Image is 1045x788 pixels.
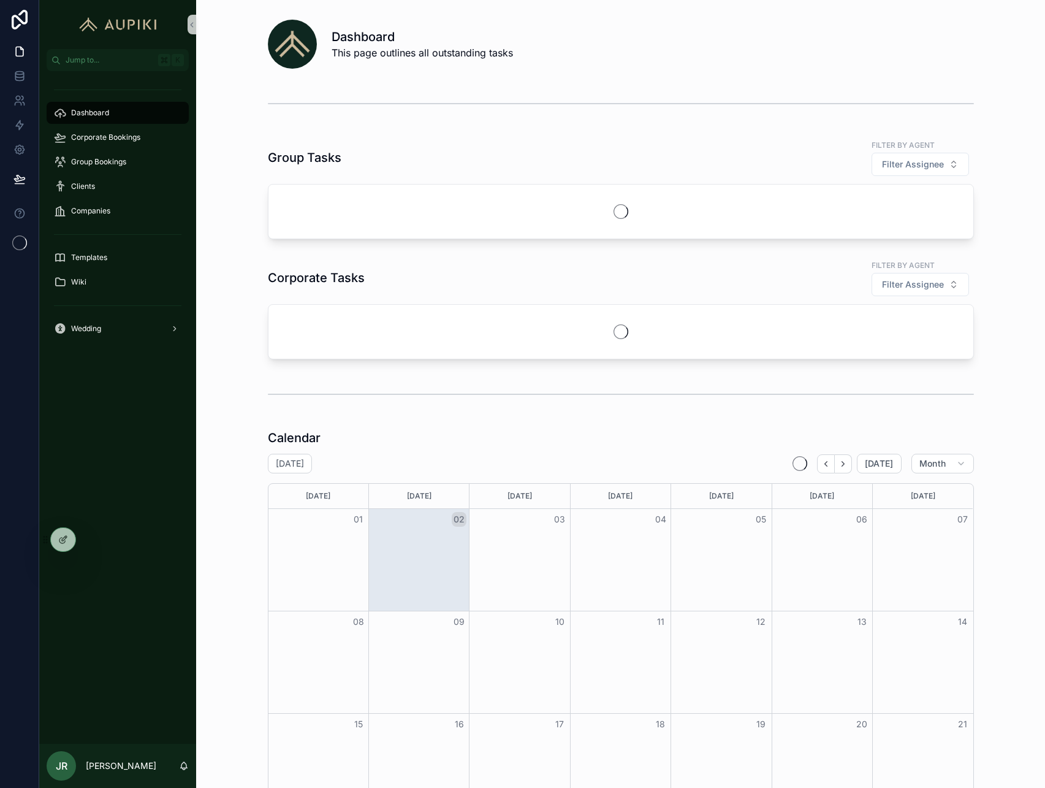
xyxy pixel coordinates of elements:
[872,139,935,150] label: Filter by agent
[911,454,974,473] button: Month
[854,717,869,732] button: 20
[371,484,467,508] div: [DATE]
[872,153,969,176] button: Select Button
[471,484,568,508] div: [DATE]
[71,132,140,142] span: Corporate Bookings
[552,717,567,732] button: 17
[71,108,109,118] span: Dashboard
[875,484,971,508] div: [DATE]
[268,149,341,166] h1: Group Tasks
[71,157,126,167] span: Group Bookings
[71,277,86,287] span: Wiki
[47,247,189,269] a: Templates
[56,759,67,773] span: JR
[71,253,107,262] span: Templates
[882,158,944,170] span: Filter Assignee
[817,454,835,473] button: Back
[71,324,101,334] span: Wedding
[865,458,894,469] span: [DATE]
[276,457,304,470] h2: [DATE]
[452,614,466,629] button: 09
[47,151,189,173] a: Group Bookings
[872,273,969,296] button: Select Button
[66,55,153,65] span: Jump to...
[872,259,935,270] label: Filter by agent
[268,429,321,446] h1: Calendar
[351,717,366,732] button: 15
[552,614,567,629] button: 10
[572,484,669,508] div: [DATE]
[854,512,869,527] button: 06
[47,126,189,148] a: Corporate Bookings
[86,760,156,772] p: [PERSON_NAME]
[857,454,902,473] button: [DATE]
[332,28,513,45] h1: Dashboard
[71,206,110,216] span: Companies
[955,512,970,527] button: 07
[268,269,365,286] h1: Corporate Tasks
[854,614,869,629] button: 13
[754,717,769,732] button: 19
[47,175,189,197] a: Clients
[47,271,189,293] a: Wiki
[351,512,366,527] button: 01
[754,512,769,527] button: 05
[47,102,189,124] a: Dashboard
[39,71,196,356] div: scrollable content
[653,717,668,732] button: 18
[552,512,567,527] button: 03
[452,512,466,527] button: 02
[653,614,668,629] button: 11
[71,182,95,191] span: Clients
[270,484,367,508] div: [DATE]
[835,454,852,473] button: Next
[47,200,189,222] a: Companies
[919,458,946,469] span: Month
[173,55,183,65] span: K
[47,49,189,71] button: Jump to...K
[882,278,944,291] span: Filter Assignee
[452,717,466,732] button: 16
[955,614,970,629] button: 14
[653,512,668,527] button: 04
[47,318,189,340] a: Wedding
[774,484,870,508] div: [DATE]
[351,614,366,629] button: 08
[955,717,970,732] button: 21
[74,15,162,34] img: App logo
[673,484,769,508] div: [DATE]
[332,45,513,60] span: This page outlines all outstanding tasks
[754,614,769,629] button: 12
